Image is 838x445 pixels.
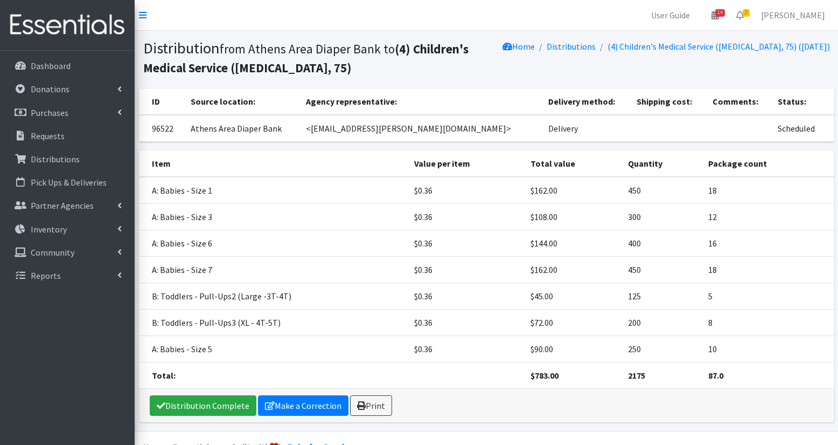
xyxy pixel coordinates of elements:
[31,247,74,258] p: Community
[4,7,130,43] img: HumanEssentials
[150,395,256,416] a: Distribution Complete
[31,131,65,141] p: Requests
[31,224,67,235] p: Inventory
[408,204,525,230] td: $0.36
[4,195,130,216] a: Partner Agencies
[628,370,645,381] strong: 2175
[702,257,834,283] td: 18
[139,336,408,362] td: A: Babies - Size 5
[143,39,483,76] h1: Distribution
[702,177,834,204] td: 18
[184,115,299,142] td: Athens Area Diaper Bank
[184,88,299,115] th: Source location:
[299,88,542,115] th: Agency representative:
[408,257,525,283] td: $0.36
[524,283,621,310] td: $45.00
[530,370,558,381] strong: $783.00
[139,310,408,336] td: B: Toddlers - Pull-Ups3 (XL - 4T-5T)
[258,395,348,416] a: Make a Correction
[708,370,723,381] strong: 87.0
[621,257,702,283] td: 450
[702,336,834,362] td: 10
[4,172,130,193] a: Pick Ups & Deliveries
[31,107,68,118] p: Purchases
[31,200,94,211] p: Partner Agencies
[621,283,702,310] td: 125
[139,257,408,283] td: A: Babies - Size 7
[143,41,469,76] small: from Athens Area Diaper Bank to
[621,204,702,230] td: 300
[702,283,834,310] td: 5
[524,310,621,336] td: $72.00
[139,150,408,177] th: Item
[4,55,130,77] a: Dashboard
[542,88,630,115] th: Delivery method:
[706,88,771,115] th: Comments:
[139,88,184,115] th: ID
[4,125,130,147] a: Requests
[621,230,702,257] td: 400
[139,204,408,230] td: A: Babies - Size 3
[621,336,702,362] td: 250
[621,177,702,204] td: 450
[139,230,408,257] td: A: Babies - Size 6
[31,270,61,281] p: Reports
[4,148,130,170] a: Distributions
[4,218,130,240] a: Inventory
[524,177,621,204] td: $162.00
[703,4,728,26] a: 14
[524,336,621,362] td: $90.00
[408,310,525,336] td: $0.36
[524,204,621,230] td: $108.00
[139,177,408,204] td: A: Babies - Size 1
[702,230,834,257] td: 16
[702,150,834,177] th: Package count
[31,60,71,71] p: Dashboard
[643,4,699,26] a: User Guide
[4,265,130,286] a: Reports
[408,230,525,257] td: $0.36
[350,395,392,416] a: Print
[139,283,408,310] td: B: Toddlers - Pull-Ups2 (Large -3T-4T)
[752,4,834,26] a: [PERSON_NAME]
[743,9,750,17] span: 2
[702,204,834,230] td: 12
[4,242,130,263] a: Community
[4,78,130,100] a: Donations
[621,310,702,336] td: 200
[702,310,834,336] td: 8
[139,115,184,142] td: 96522
[728,4,752,26] a: 2
[524,230,621,257] td: $144.00
[542,115,630,142] td: Delivery
[31,154,80,165] p: Distributions
[4,102,130,124] a: Purchases
[152,370,176,381] strong: Total:
[621,150,702,177] th: Quantity
[408,150,525,177] th: Value per item
[408,283,525,310] td: $0.36
[524,257,621,283] td: $162.00
[771,88,834,115] th: Status:
[408,336,525,362] td: $0.36
[524,150,621,177] th: Total value
[771,115,834,142] td: Scheduled
[502,41,535,52] a: Home
[607,41,830,52] a: (4) Children's Medical Service ([MEDICAL_DATA], 75) ([DATE])
[299,115,542,142] td: <[EMAIL_ADDRESS][PERSON_NAME][DOMAIN_NAME]>
[143,41,469,76] b: (4) Children's Medical Service ([MEDICAL_DATA], 75)
[31,84,69,94] p: Donations
[715,9,725,17] span: 14
[630,88,706,115] th: Shipping cost:
[547,41,596,52] a: Distributions
[31,177,107,188] p: Pick Ups & Deliveries
[408,177,525,204] td: $0.36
